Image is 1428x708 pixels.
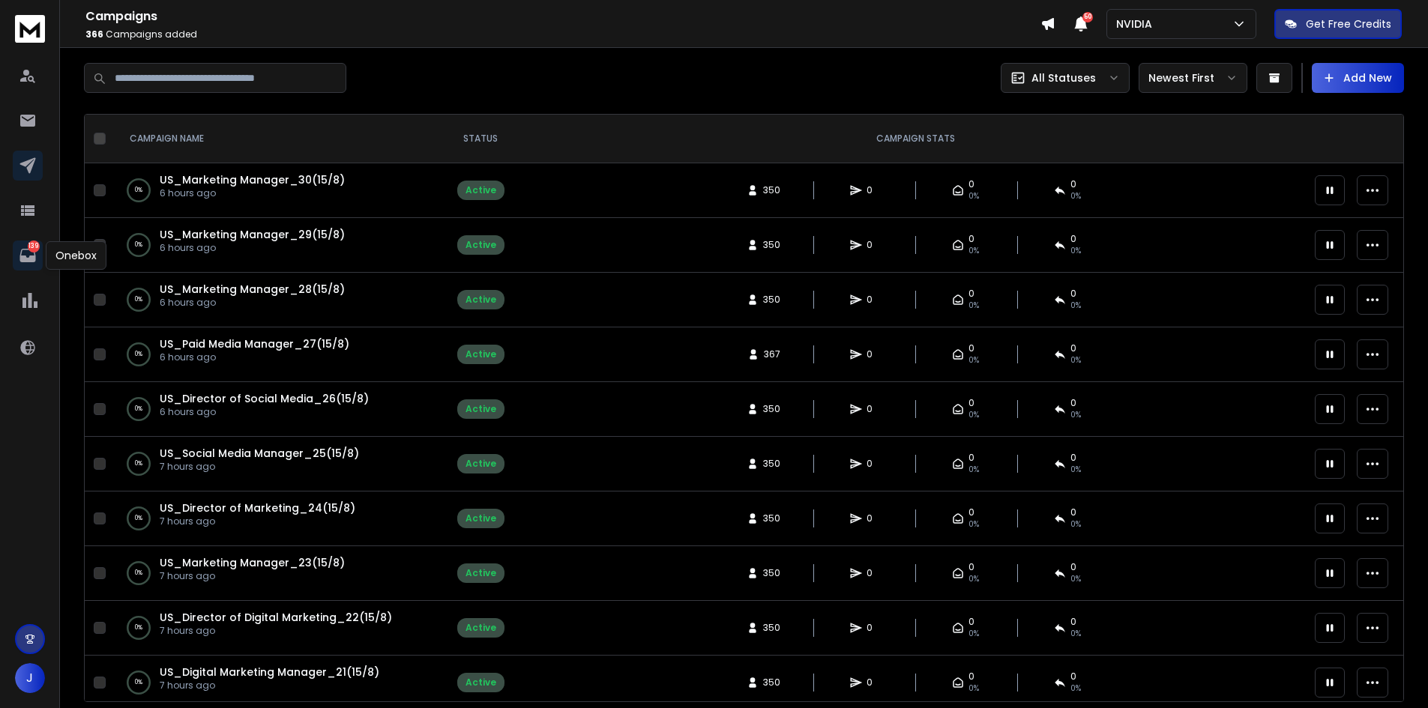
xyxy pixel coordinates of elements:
[85,7,1040,25] h1: Campaigns
[160,625,392,637] p: 7 hours ago
[135,620,142,635] p: 0 %
[968,616,974,628] span: 0
[763,458,780,470] span: 350
[968,518,979,530] span: 0%
[135,292,142,307] p: 0 %
[968,506,974,518] span: 0
[46,241,106,270] div: Onebox
[112,382,436,437] td: 0%US_Director of Social Media_26(15/8)6 hours ago
[867,239,882,251] span: 0
[160,610,392,625] a: US_Director of Digital Marketing_22(15/8)
[112,273,436,327] td: 0%US_Marketing Manager_28(15/8)6 hours ago
[1070,288,1076,300] span: 0
[525,115,1306,163] th: CAMPAIGN STATS
[1312,63,1404,93] button: Add New
[1274,9,1402,39] button: Get Free Credits
[867,677,882,689] span: 0
[1070,178,1076,190] span: 0
[1070,506,1076,518] span: 0
[112,115,436,163] th: CAMPAIGN NAME
[160,336,349,351] a: US_Paid Media Manager_27(15/8)
[160,570,345,582] p: 7 hours ago
[135,566,142,581] p: 0 %
[1116,16,1158,31] p: NVIDIA
[160,461,359,473] p: 7 hours ago
[968,288,974,300] span: 0
[968,354,979,366] span: 0%
[968,452,974,464] span: 0
[112,491,436,546] td: 0%US_Director of Marketing_24(15/8)7 hours ago
[85,28,1040,40] p: Campaigns added
[763,677,780,689] span: 350
[763,512,780,524] span: 350
[1070,452,1076,464] span: 0
[1070,397,1076,409] span: 0
[968,561,974,573] span: 0
[436,115,525,163] th: STATUS
[466,622,496,634] div: Active
[112,327,436,382] td: 0%US_Paid Media Manager_27(15/8)6 hours ago
[160,351,349,363] p: 6 hours ago
[160,187,345,199] p: 6 hours ago
[1070,671,1076,683] span: 0
[28,240,40,252] p: 139
[160,391,369,406] a: US_Director of Social Media_26(15/8)
[968,671,974,683] span: 0
[867,294,882,306] span: 0
[968,300,979,312] span: 0%
[466,184,496,196] div: Active
[466,458,496,470] div: Active
[1070,342,1076,354] span: 0
[160,446,359,461] a: US_Social Media Manager_25(15/8)
[15,663,45,693] button: J
[1070,245,1081,257] span: 0%
[466,403,496,415] div: Active
[763,622,780,634] span: 350
[1070,616,1076,628] span: 0
[763,184,780,196] span: 350
[764,348,780,360] span: 367
[112,437,436,491] td: 0%US_Social Media Manager_25(15/8)7 hours ago
[160,227,345,242] a: US_Marketing Manager_29(15/8)
[112,601,436,656] td: 0%US_Director of Digital Marketing_22(15/8)7 hours ago
[867,622,882,634] span: 0
[968,573,979,585] span: 0%
[968,628,979,640] span: 0%
[135,183,142,198] p: 0 %
[466,512,496,524] div: Active
[135,456,142,471] p: 0 %
[160,555,345,570] a: US_Marketing Manager_23(15/8)
[135,675,142,690] p: 0 %
[1306,16,1391,31] p: Get Free Credits
[867,348,882,360] span: 0
[466,677,496,689] div: Active
[160,500,355,515] a: US_Director of Marketing_24(15/8)
[867,512,882,524] span: 0
[160,665,379,680] span: US_Digital Marketing Manager_21(15/8)
[968,245,979,257] span: 0%
[867,184,882,196] span: 0
[160,242,345,254] p: 6 hours ago
[867,403,882,415] span: 0
[968,190,979,202] span: 0%
[160,515,355,527] p: 7 hours ago
[1070,464,1081,476] span: 0%
[968,683,979,695] span: 0%
[968,233,974,245] span: 0
[160,172,345,187] a: US_Marketing Manager_30(15/8)
[160,680,379,692] p: 7 hours ago
[112,163,436,218] td: 0%US_Marketing Manager_30(15/8)6 hours ago
[135,511,142,526] p: 0 %
[160,406,369,418] p: 6 hours ago
[968,342,974,354] span: 0
[1070,409,1081,421] span: 0%
[1070,573,1081,585] span: 0%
